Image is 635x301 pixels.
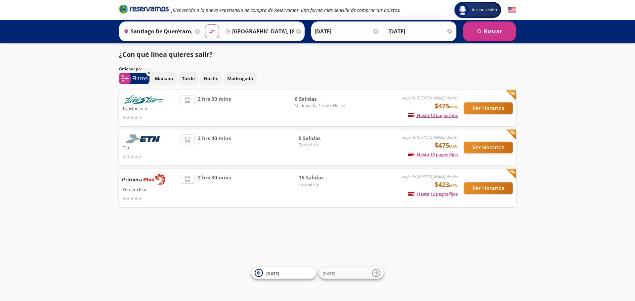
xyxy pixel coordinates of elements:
[449,104,458,109] small: MXN
[449,144,458,149] small: MXN
[119,4,169,14] i: Brand Logo
[119,4,169,16] a: Brand Logo
[402,95,458,101] em: viaje de [PERSON_NAME] desde:
[122,104,177,112] p: Turistar Lujo
[315,23,379,40] input: Elegir Fecha
[435,180,458,190] span: $423
[435,140,458,150] span: $475
[464,142,513,153] button: Ver Horarios
[182,75,195,82] p: Tarde
[151,72,177,85] button: Mañana
[463,21,516,41] button: Buscar
[464,102,513,114] button: Ver Horarios
[266,271,279,276] span: [DATE]
[122,95,165,104] img: Turistar Lujo
[319,267,384,279] button: [DATE]
[223,23,295,40] input: Buscar Destino
[295,103,345,109] span: Madrugada, Tarde y Noche
[155,75,173,82] p: Mañana
[178,72,198,85] button: Tarde
[198,174,231,202] span: 2 hrs 30 mins
[119,73,149,84] button: 0Filtros
[119,66,142,72] p: Ordenar por
[299,142,345,148] span: Todo el día
[408,191,458,197] span: Hasta 12 pagos fijos
[204,75,218,82] p: Noche
[402,134,458,140] em: viaje de [PERSON_NAME] desde:
[148,70,150,76] span: 0
[435,101,458,111] span: $475
[299,181,345,187] span: Todo el día
[198,134,231,161] span: 2 hrs 40 mins
[198,95,231,121] span: 2 hrs 30 mins
[464,182,513,194] button: Ver Horarios
[508,6,516,14] button: English
[251,267,316,279] button: [DATE]
[200,72,222,85] button: Noche
[119,50,213,59] p: ¿Con qué línea quieres salir?
[408,152,458,158] span: Hasta 12 pagos fijos
[122,185,177,193] p: Primera Plus
[224,72,257,85] button: Madrugada
[449,183,458,188] small: MXN
[299,174,345,181] span: 15 Salidas
[121,23,193,40] input: Buscar Origen
[227,75,253,82] p: Madrugada
[122,143,177,151] p: Etn
[388,23,453,40] input: Opcional
[122,134,165,143] img: Etn
[322,271,335,276] span: [DATE]
[132,74,148,82] p: Filtros
[402,174,458,179] em: viaje de [PERSON_NAME] desde:
[408,112,458,118] span: Hasta 12 pagos fijos
[469,7,500,13] span: Iniciar sesión
[122,174,165,185] img: Primera Plus
[171,7,401,13] em: ¡Bienvenido a la nueva experiencia de compra de Reservamos, una forma más sencilla de comprar tus...
[299,134,345,142] span: 9 Salidas
[295,95,345,103] span: 6 Salidas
